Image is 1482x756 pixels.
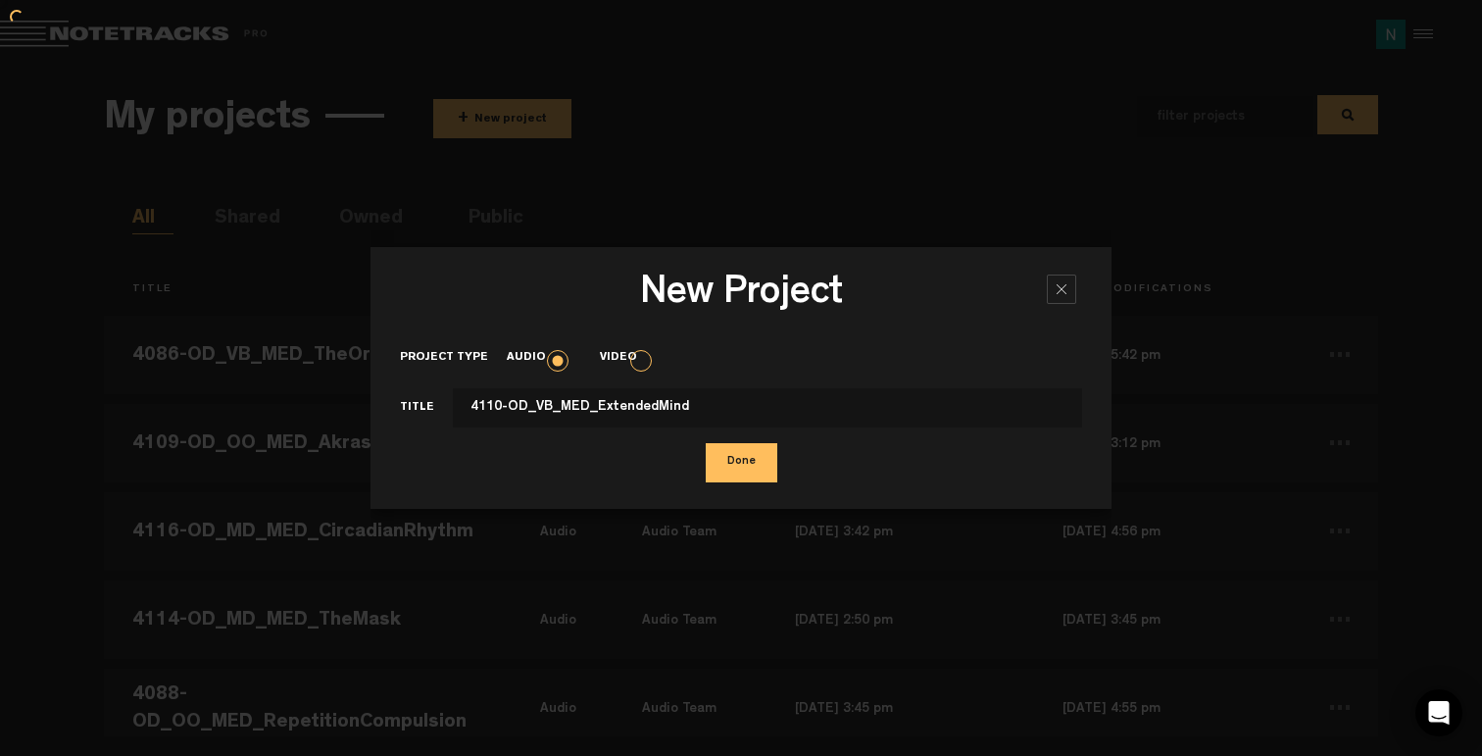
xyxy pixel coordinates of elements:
[453,388,1082,428] input: This field cannot contain only space(s)
[507,350,565,367] label: Audio
[600,350,656,367] label: Video
[1415,689,1462,736] div: Open Intercom Messenger
[706,443,777,482] button: Done
[400,274,1082,323] h3: New Project
[400,350,507,367] label: Project type
[400,400,453,423] label: Title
